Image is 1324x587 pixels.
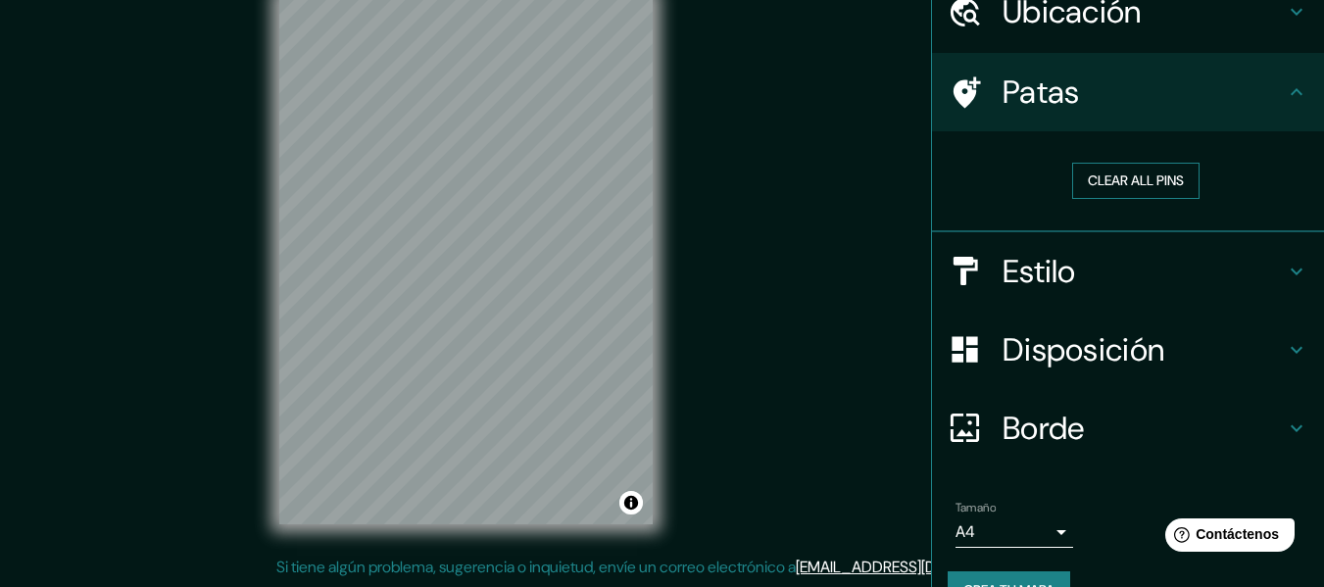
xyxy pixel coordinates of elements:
[956,521,975,542] font: A4
[932,311,1324,389] div: Disposición
[932,53,1324,131] div: Patas
[932,232,1324,311] div: Estilo
[1003,329,1164,370] font: Disposición
[1003,408,1085,449] font: Borde
[1003,251,1076,292] font: Estilo
[276,557,796,577] font: Si tiene algún problema, sugerencia o inquietud, envíe un correo electrónico a
[1003,72,1080,113] font: Patas
[932,389,1324,467] div: Borde
[619,491,643,514] button: Activar o desactivar atribución
[956,516,1073,548] div: A4
[796,557,1038,577] a: [EMAIL_ADDRESS][DOMAIN_NAME]
[1072,163,1200,199] button: Clear all pins
[956,500,996,515] font: Tamaño
[1150,511,1302,565] iframe: Lanzador de widgets de ayuda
